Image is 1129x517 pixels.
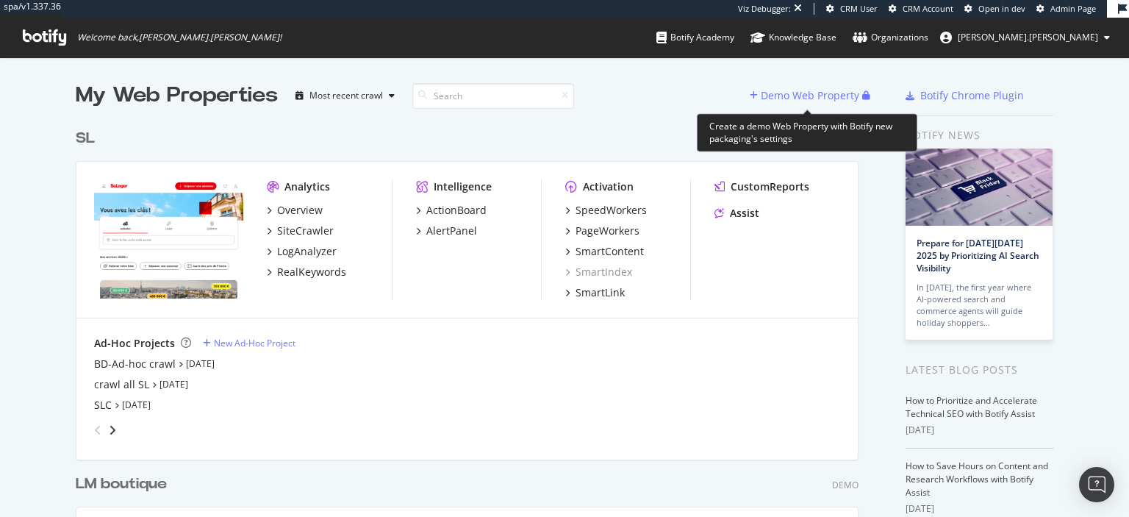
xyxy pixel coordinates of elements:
[750,18,836,57] a: Knowledge Base
[906,127,1053,143] div: Botify news
[88,418,107,442] div: angle-left
[826,3,878,15] a: CRM User
[761,88,859,103] div: Demo Web Property
[94,377,149,392] a: crawl all SL
[917,282,1042,329] div: In [DATE], the first year where AI-powered search and commerce agents will guide holiday shoppers…
[928,26,1122,49] button: [PERSON_NAME].[PERSON_NAME]
[76,128,101,149] a: SL
[76,474,167,495] div: LM boutique
[565,265,632,279] a: SmartIndex
[277,265,346,279] div: RealKeywords
[1050,3,1096,14] span: Admin Page
[576,244,644,259] div: SmartContent
[853,18,928,57] a: Organizations
[958,31,1098,43] span: benjamin.bussiere
[426,203,487,218] div: ActionBoard
[160,378,188,391] a: [DATE]
[1036,3,1096,15] a: Admin Page
[277,224,334,238] div: SiteCrawler
[576,203,647,218] div: SpeedWorkers
[978,3,1025,14] span: Open in dev
[840,3,878,14] span: CRM User
[309,91,383,100] div: Most recent crawl
[214,337,295,349] div: New Ad-Hoc Project
[714,206,759,221] a: Assist
[1079,467,1114,502] div: Open Intercom Messenger
[906,460,1048,499] a: How to Save Hours on Content and Research Workflows with Botify Assist
[656,18,734,57] a: Botify Academy
[122,399,151,411] a: [DATE]
[76,128,95,149] div: SL
[714,179,809,194] a: CustomReports
[832,479,859,491] div: Demo
[906,394,1037,420] a: How to Prioritize and Accelerate Technical SEO with Botify Assist
[738,3,791,15] div: Viz Debugger:
[186,357,215,370] a: [DATE]
[656,30,734,45] div: Botify Academy
[583,179,634,194] div: Activation
[731,179,809,194] div: CustomReports
[416,203,487,218] a: ActionBoard
[964,3,1025,15] a: Open in dev
[906,149,1053,226] img: Prepare for Black Friday 2025 by Prioritizing AI Search Visibility
[267,224,334,238] a: SiteCrawler
[277,244,337,259] div: LogAnalyzer
[576,285,625,300] div: SmartLink
[94,179,243,299] img: seloger.com
[917,237,1039,274] a: Prepare for [DATE][DATE] 2025 by Prioritizing AI Search Visibility
[277,203,323,218] div: Overview
[750,84,862,107] button: Demo Web Property
[203,337,295,349] a: New Ad-Hoc Project
[434,179,492,194] div: Intelligence
[903,3,953,14] span: CRM Account
[920,88,1024,103] div: Botify Chrome Plugin
[284,179,330,194] div: Analytics
[750,30,836,45] div: Knowledge Base
[94,357,176,371] a: BD-Ad-hoc crawl
[426,224,477,238] div: AlertPanel
[412,83,574,109] input: Search
[853,30,928,45] div: Organizations
[889,3,953,15] a: CRM Account
[267,203,323,218] a: Overview
[267,265,346,279] a: RealKeywords
[267,244,337,259] a: LogAnalyzer
[76,81,278,110] div: My Web Properties
[697,113,917,151] div: Create a demo Web Property with Botify new packaging's settings
[94,398,112,413] a: SLC
[290,84,401,107] button: Most recent crawl
[565,244,644,259] a: SmartContent
[565,285,625,300] a: SmartLink
[576,224,639,238] div: PageWorkers
[906,88,1024,103] a: Botify Chrome Plugin
[76,474,173,495] a: LM boutique
[750,89,862,101] a: Demo Web Property
[565,224,639,238] a: PageWorkers
[565,203,647,218] a: SpeedWorkers
[416,224,477,238] a: AlertPanel
[730,206,759,221] div: Assist
[77,32,282,43] span: Welcome back, [PERSON_NAME].[PERSON_NAME] !
[906,424,1053,437] div: [DATE]
[107,423,118,438] div: angle-right
[94,336,175,351] div: Ad-Hoc Projects
[906,502,1053,516] div: [DATE]
[906,362,1053,378] div: Latest Blog Posts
